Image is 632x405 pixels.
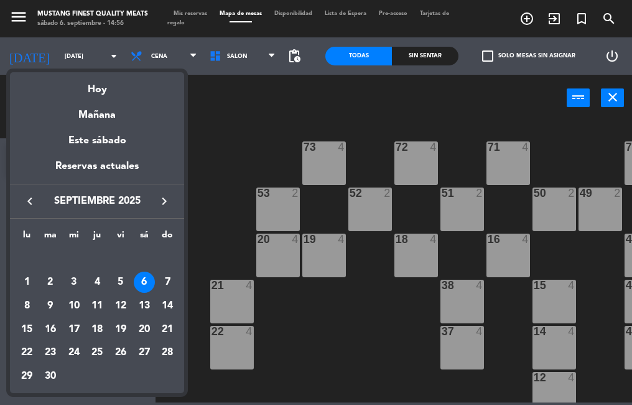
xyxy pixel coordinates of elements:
td: 2 de septiembre de 2025 [39,271,62,295]
td: 18 de septiembre de 2025 [85,318,109,341]
div: 3 [63,272,85,293]
div: Hoy [10,72,184,98]
th: sábado [132,228,156,247]
td: 13 de septiembre de 2025 [132,294,156,318]
div: 23 [40,343,61,364]
i: keyboard_arrow_left [22,194,37,209]
div: 29 [16,366,37,387]
i: keyboard_arrow_right [157,194,172,209]
td: SEP. [15,247,179,271]
div: 9 [40,295,61,317]
div: 5 [110,272,131,293]
div: Este sábado [10,123,184,158]
td: 19 de septiembre de 2025 [109,318,132,341]
div: 6 [134,272,155,293]
td: 20 de septiembre de 2025 [132,318,156,341]
div: 4 [86,272,108,293]
td: 24 de septiembre de 2025 [62,341,86,365]
button: keyboard_arrow_left [19,193,41,209]
td: 7 de septiembre de 2025 [156,271,180,295]
td: 30 de septiembre de 2025 [39,364,62,388]
td: 22 de septiembre de 2025 [15,341,39,365]
td: 15 de septiembre de 2025 [15,318,39,341]
td: 27 de septiembre de 2025 [132,341,156,365]
td: 12 de septiembre de 2025 [109,294,132,318]
div: 12 [110,295,131,317]
td: 6 de septiembre de 2025 [132,271,156,295]
th: miércoles [62,228,86,247]
th: lunes [15,228,39,247]
td: 25 de septiembre de 2025 [85,341,109,365]
div: 30 [40,366,61,387]
th: viernes [109,228,132,247]
div: 24 [63,343,85,364]
div: 14 [157,295,178,317]
div: 2 [40,272,61,293]
div: 20 [134,319,155,340]
th: jueves [85,228,109,247]
td: 26 de septiembre de 2025 [109,341,132,365]
td: 16 de septiembre de 2025 [39,318,62,341]
td: 17 de septiembre de 2025 [62,318,86,341]
td: 23 de septiembre de 2025 [39,341,62,365]
div: 18 [86,319,108,340]
td: 11 de septiembre de 2025 [85,294,109,318]
td: 29 de septiembre de 2025 [15,364,39,388]
div: 21 [157,319,178,340]
div: 16 [40,319,61,340]
td: 3 de septiembre de 2025 [62,271,86,295]
button: keyboard_arrow_right [153,193,175,209]
div: 25 [86,343,108,364]
div: 26 [110,343,131,364]
div: Mañana [10,98,184,123]
div: 8 [16,295,37,317]
td: 21 de septiembre de 2025 [156,318,180,341]
div: 28 [157,343,178,364]
span: septiembre 2025 [41,193,153,209]
div: 15 [16,319,37,340]
th: domingo [156,228,180,247]
td: 8 de septiembre de 2025 [15,294,39,318]
div: 1 [16,272,37,293]
td: 14 de septiembre de 2025 [156,294,180,318]
div: 17 [63,319,85,340]
div: 10 [63,295,85,317]
td: 5 de septiembre de 2025 [109,271,132,295]
div: 7 [157,272,178,293]
td: 28 de septiembre de 2025 [156,341,180,365]
div: 11 [86,295,108,317]
td: 1 de septiembre de 2025 [15,271,39,295]
td: 4 de septiembre de 2025 [85,271,109,295]
div: 27 [134,343,155,364]
th: martes [39,228,62,247]
td: 10 de septiembre de 2025 [62,294,86,318]
div: 19 [110,319,131,340]
div: 13 [134,295,155,317]
td: 9 de septiembre de 2025 [39,294,62,318]
div: 22 [16,343,37,364]
div: Reservas actuales [10,158,184,184]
